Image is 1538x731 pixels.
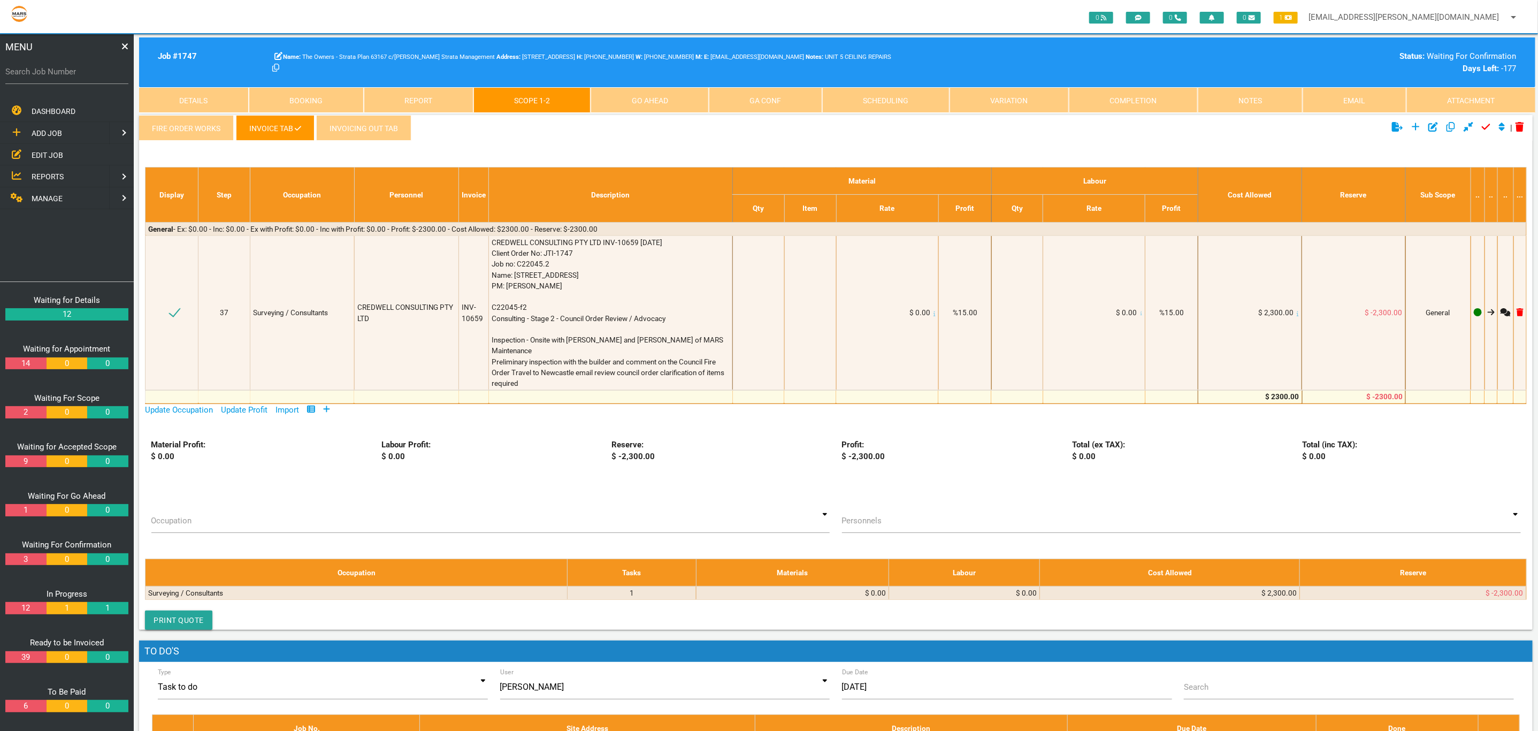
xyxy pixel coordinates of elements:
a: 0 [47,455,87,468]
a: 0 [87,406,128,418]
a: FIRE ORDER WORKS [139,115,234,141]
th: Step [198,167,250,223]
a: To Be Paid [48,687,86,697]
label: Type [158,667,171,677]
label: Search Job Number [5,66,128,78]
span: 0 [1089,12,1113,24]
span: $ 0.00 [909,308,930,317]
a: 39 [5,651,46,664]
b: General [148,225,173,233]
td: - Ex: $0.00 - Inc: $0.00 - Ex with Profit: $0.00 - Inc with Profit: $0.00 - Profit: $-2300.00 - C... [146,222,1527,235]
a: 0 [47,700,87,712]
span: $ 2,300.00 [1258,308,1294,317]
div: $ -2300.00 [1305,391,1403,402]
span: %15.00 [1159,308,1184,317]
a: 0 [87,504,128,516]
span: [STREET_ADDRESS] [496,54,575,60]
div: | [1389,115,1527,141]
span: REPORTS [32,172,64,181]
td: Surveying / Consultants [146,586,568,599]
a: In Progress [47,589,87,599]
a: Print Quote [145,611,212,630]
span: 0 [1163,12,1187,24]
th: Item [784,195,836,222]
a: 0 [87,553,128,566]
td: $ 0.00 [889,586,1040,599]
td: $ -2,300.00 [1300,586,1526,599]
th: Cost Allowed [1198,167,1302,223]
a: Report [364,87,473,113]
b: E: [704,54,709,60]
a: 0 [47,651,87,664]
a: Waiting for Accepted Scope [17,442,117,452]
th: Sub Scope [1405,167,1471,223]
th: Display [146,167,198,223]
th: Reserve [1302,167,1405,223]
a: Notes [1198,87,1303,113]
th: Labour [991,167,1198,195]
a: Go Ahead [591,87,709,113]
th: Materials [696,559,889,586]
th: Rate [836,195,938,222]
td: $ 2,300.00 [1040,586,1300,599]
a: 0 [47,357,87,370]
a: Update Occupation [145,405,213,415]
b: Notes: [806,54,824,60]
span: UNIT 5 CEILING REPAIRS [806,54,892,60]
a: INVOICING OUT TAB [316,115,411,141]
a: 12 [5,308,128,321]
span: MANAGE [32,194,63,203]
a: Waiting for Appointment [24,344,111,354]
a: Booking [249,87,364,113]
a: Scheduling [822,87,950,113]
a: 0 [87,455,128,468]
th: .. [1471,167,1485,223]
b: H: [577,54,583,60]
td: INV-10659 [459,235,489,390]
a: Ready to be Invoiced [30,638,104,648]
th: Qty [991,195,1043,222]
a: 12 [5,602,46,614]
span: General [1426,308,1450,317]
th: Personnel [354,167,459,223]
div: $ 2300.00 [1201,391,1299,402]
a: 6 [5,700,46,712]
a: Waiting For Go Ahead [28,491,106,501]
span: DASHBOARD [32,107,75,116]
label: Search [1184,681,1208,694]
a: Add Row [323,405,330,415]
b: Name: [283,54,301,60]
th: .. [1485,167,1497,223]
a: 0 [47,406,87,418]
a: Waiting For Scope [34,393,100,403]
a: 0 [87,700,128,712]
th: Cost Allowed [1040,559,1300,586]
a: 3 [5,553,46,566]
a: Completion [1069,87,1198,113]
span: %15.00 [953,308,977,317]
b: Status: [1400,51,1425,61]
a: Click here copy customer information. [272,64,279,73]
td: CREDWELL CONSULTING PTY LTD [354,235,459,390]
a: INVOICE TAB [236,115,314,141]
th: Profit [938,195,991,222]
b: M: [695,54,702,60]
th: Invoice [459,167,489,223]
th: Rate [1043,195,1145,222]
span: [PHONE_NUMBER] [636,54,694,60]
span: MENU [5,40,33,54]
a: Show/Hide Columns [307,405,315,415]
th: Reserve [1300,559,1526,586]
div: Labour Profit: $ 0.00 [376,439,606,463]
img: s3file [11,5,28,22]
a: Waiting For Confirmation [22,540,112,550]
a: Attachment [1406,87,1535,113]
span: The Owners - Strata Plan 63167 c/[PERSON_NAME] Strata Management [283,54,495,60]
th: Material [733,167,992,195]
a: Waiting for Details [34,295,100,305]
span: CREDWELL CONSULTING PTY LTD INV-10659 [DATE] Client Order No: JTI-1747 Job no: C22045.2 Name: [ST... [492,238,726,387]
span: 0 [1237,12,1261,24]
a: Import [276,405,299,415]
a: 0 [87,357,128,370]
h1: To Do's [139,641,1533,662]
